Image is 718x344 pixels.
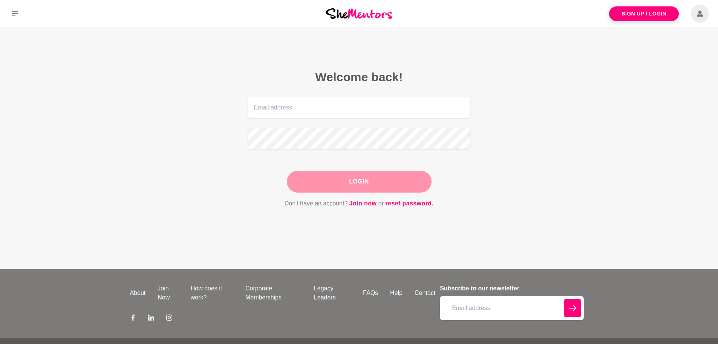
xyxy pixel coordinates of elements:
[248,69,471,85] h2: Welcome back!
[440,284,583,293] h4: Subscribe to our newsletter
[185,284,239,302] a: How does it work?
[124,288,152,298] a: About
[357,288,384,298] a: FAQs
[248,199,471,208] p: Don't have an account? or
[409,288,441,298] a: Contact
[148,314,154,323] a: LinkedIn
[239,284,308,302] a: Corporate Memberships
[384,288,409,298] a: Help
[349,199,377,208] a: Join now
[609,6,679,21] a: Sign Up / Login
[166,314,172,323] a: Instagram
[326,8,392,19] img: She Mentors Logo
[248,97,471,119] input: Email address
[152,284,184,302] a: Join Now
[130,314,136,323] a: Facebook
[440,296,583,320] input: Email address
[308,284,357,302] a: Legacy Leaders
[385,199,433,208] a: reset password.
